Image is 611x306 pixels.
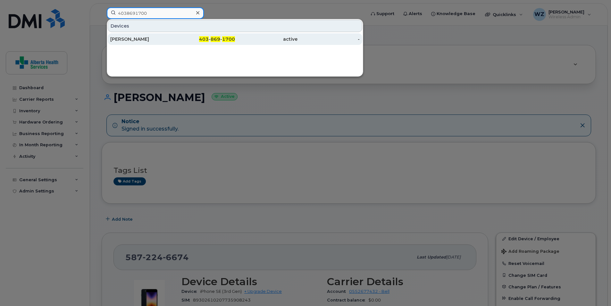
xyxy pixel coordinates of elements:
div: active [235,36,297,42]
div: - - [173,36,235,42]
div: Devices [108,20,362,32]
span: 403 [199,36,209,42]
div: - [297,36,360,42]
span: 869 [211,36,220,42]
a: [PERSON_NAME]403-869-1700active- [108,33,362,45]
span: 1700 [222,36,235,42]
div: [PERSON_NAME] [110,36,173,42]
